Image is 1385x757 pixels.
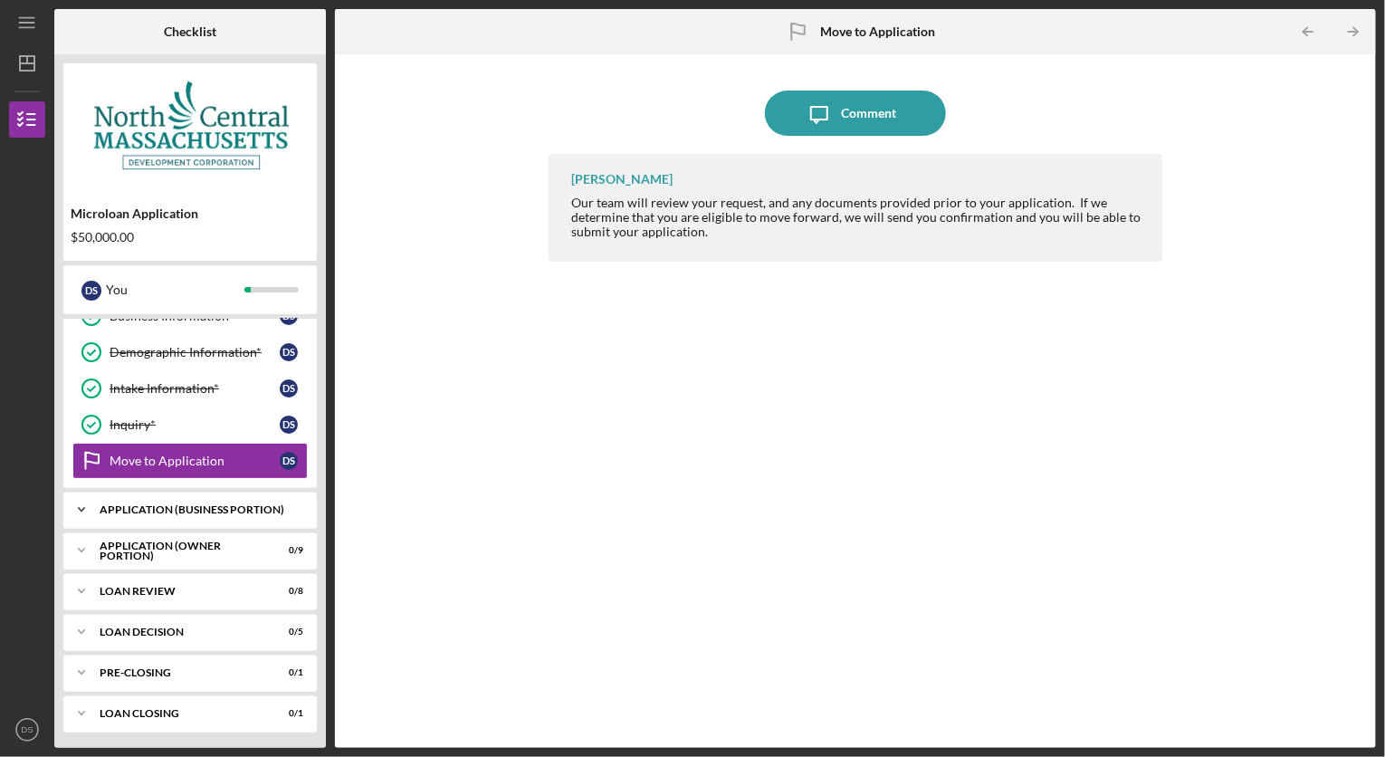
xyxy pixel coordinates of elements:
[571,172,673,187] div: [PERSON_NAME]
[63,72,317,181] img: Product logo
[21,725,33,735] text: DS
[72,334,308,370] a: Demographic Information*DS
[271,627,303,637] div: 0 / 5
[164,24,216,39] b: Checklist
[72,443,308,479] a: Move to ApplicationDS
[110,381,280,396] div: Intake Information*
[100,504,294,515] div: APPLICATION (BUSINESS PORTION)
[271,545,303,556] div: 0 / 9
[9,712,45,748] button: DS
[820,24,935,39] b: Move to Application
[71,206,310,221] div: Microloan Application
[765,91,946,136] button: Comment
[110,454,280,468] div: Move to Application
[100,708,258,719] div: LOAN CLOSING
[110,417,280,432] div: Inquiry*
[72,370,308,407] a: Intake Information*DS
[280,452,298,470] div: D S
[842,91,897,136] div: Comment
[100,541,258,561] div: APPLICATION (OWNER PORTION)
[280,379,298,398] div: D S
[100,667,258,678] div: PRE-CLOSING
[81,281,101,301] div: D S
[280,416,298,434] div: D S
[100,627,258,637] div: LOAN DECISION
[571,196,1144,239] div: Our team will review your request, and any documents provided prior to your application. If we de...
[106,274,244,305] div: You
[100,586,258,597] div: LOAN REVIEW
[271,708,303,719] div: 0 / 1
[71,230,310,244] div: $50,000.00
[72,407,308,443] a: Inquiry*DS
[271,586,303,597] div: 0 / 8
[271,667,303,678] div: 0 / 1
[280,343,298,361] div: D S
[110,345,280,359] div: Demographic Information*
